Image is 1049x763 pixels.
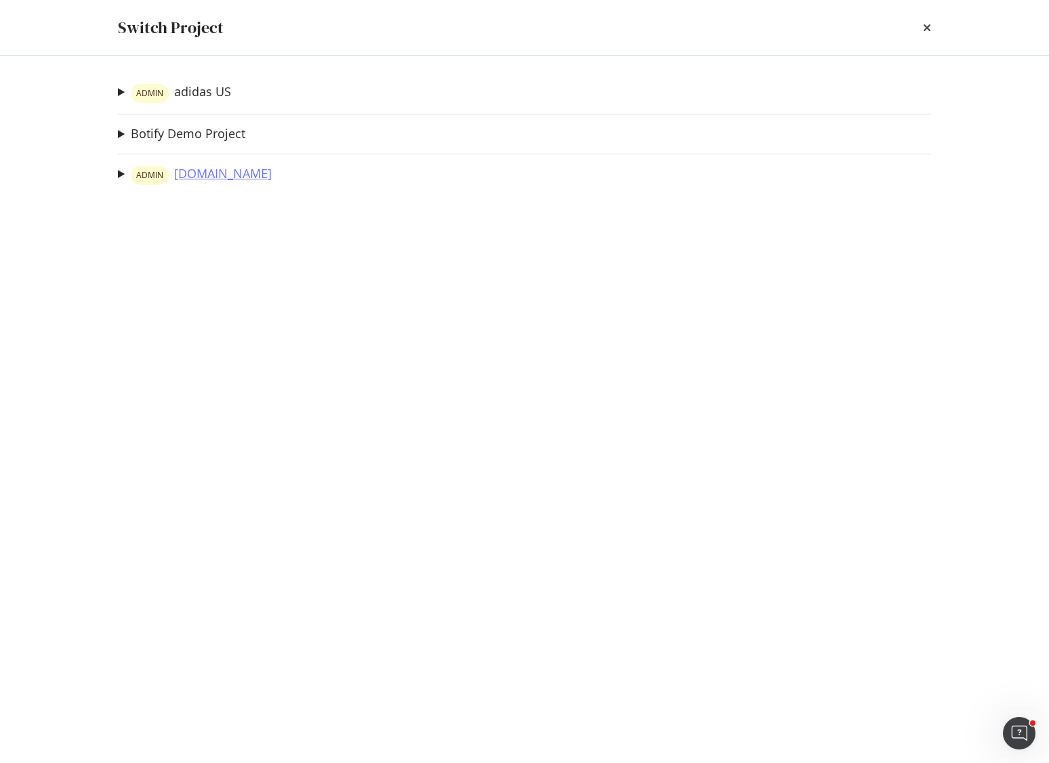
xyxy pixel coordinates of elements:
[131,84,231,103] a: warning labeladidas US
[118,165,272,185] summary: warning label[DOMAIN_NAME]
[136,171,163,179] span: ADMIN
[118,83,231,103] summary: warning labeladidas US
[131,84,169,103] div: warning label
[131,166,169,185] div: warning label
[136,89,163,97] span: ADMIN
[118,16,224,39] div: Switch Project
[131,166,272,185] a: warning label[DOMAIN_NAME]
[118,125,245,143] summary: Botify Demo Project
[1003,717,1035,749] iframe: Intercom live chat
[923,16,931,39] div: times
[131,127,245,141] a: Botify Demo Project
